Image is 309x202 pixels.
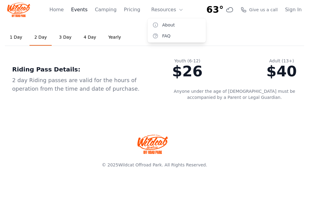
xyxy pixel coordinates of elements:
[12,76,158,93] div: 2 day Riding passes are valid for the hours of operation from the time and date of purchase.
[207,4,224,15] span: 63°
[285,6,302,13] a: Sign In
[266,64,297,78] div: $40
[172,88,297,100] p: Anyone under the age of [DEMOGRAPHIC_DATA] must be accompanied by a Parent or Legal Guardian.
[148,4,187,16] button: Resources
[124,6,140,13] a: Pricing
[148,30,206,41] a: FAQ
[172,58,203,64] div: Youth (6-12)
[172,64,203,78] div: $26
[7,2,30,17] img: Wildcat Logo
[103,29,126,46] a: Yearly
[49,6,64,13] a: Home
[30,29,52,46] a: 2 Day
[102,162,207,167] span: © 2025 . All Rights Reserved.
[71,6,88,13] a: Events
[148,19,206,30] a: About
[79,29,101,46] a: 4 Day
[5,29,27,46] a: 1 Day
[118,162,162,167] a: Wildcat Offroad Park
[12,65,158,74] div: Riding Pass Details:
[241,7,278,13] a: Give us a call
[249,7,278,13] span: Give us a call
[137,134,168,154] img: Wildcat Offroad park
[54,29,76,46] a: 3 Day
[95,6,116,13] a: Camping
[266,58,297,64] div: Adult (13+)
